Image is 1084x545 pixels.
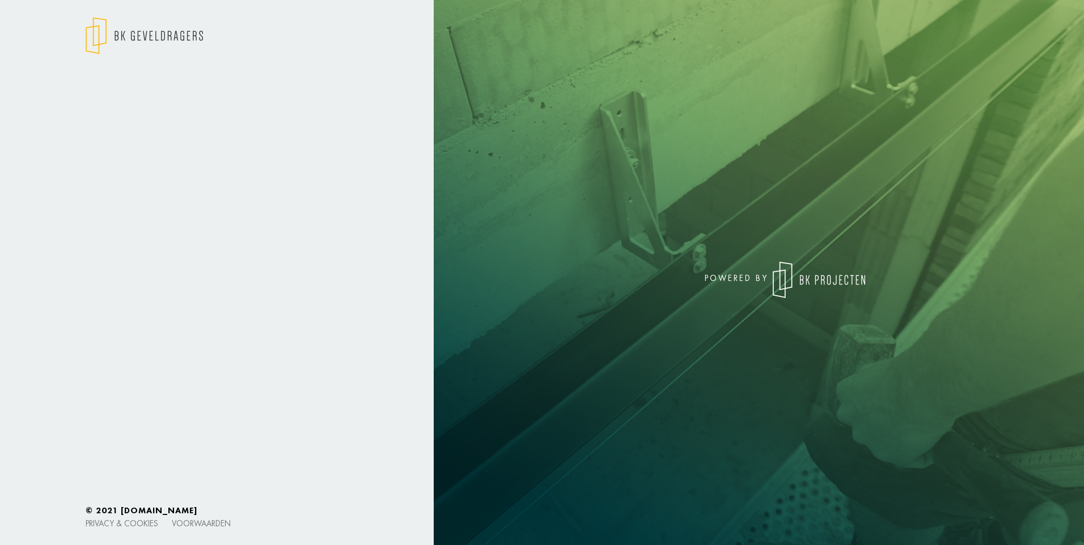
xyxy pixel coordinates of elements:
img: logo [86,17,203,54]
a: Privacy & cookies [86,518,158,529]
div: powered by [551,262,865,298]
h6: © 2021 [DOMAIN_NAME] [86,505,998,516]
a: Voorwaarden [172,518,231,529]
img: logo [773,262,865,298]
